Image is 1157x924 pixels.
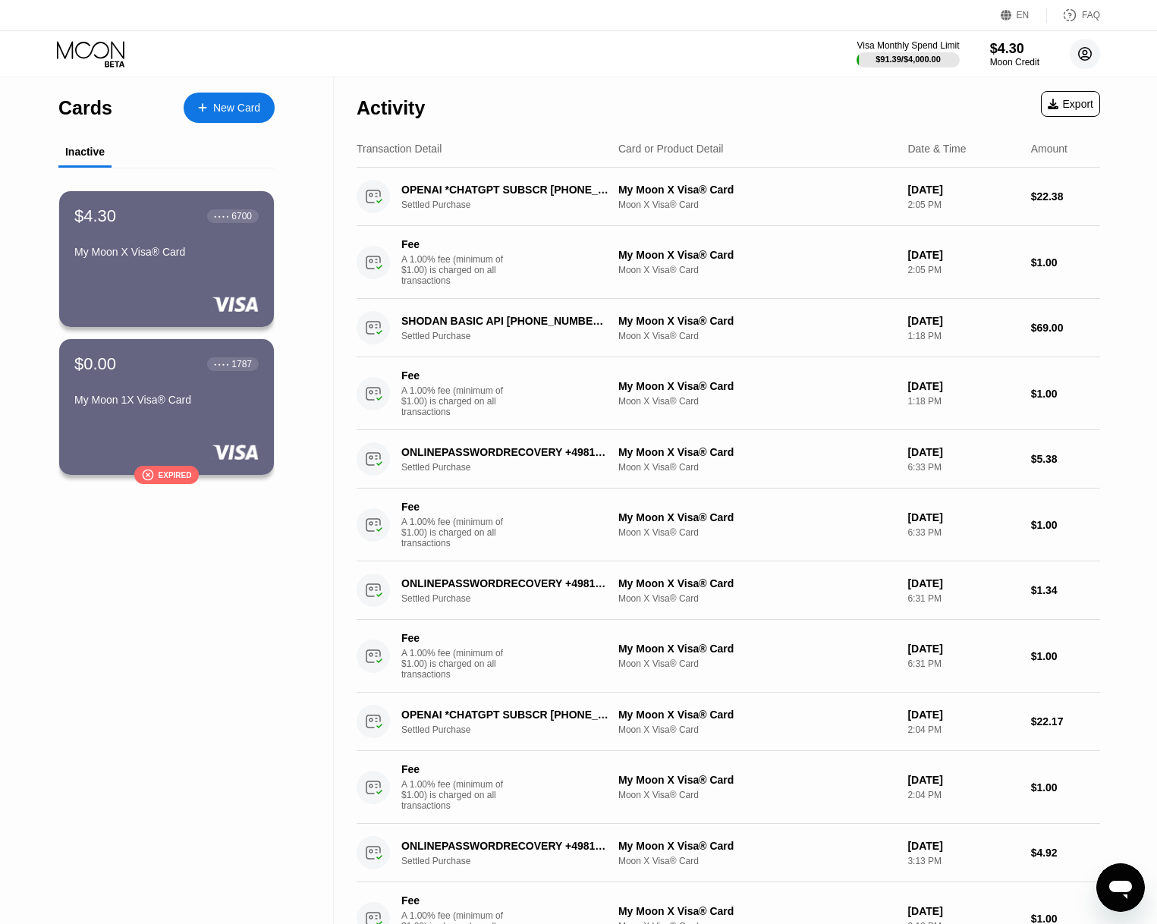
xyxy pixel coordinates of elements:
div: Visa Monthly Spend Limit$91.39/$4,000.00 [857,40,959,68]
div: SHODAN BASIC API [PHONE_NUMBER] USSettled PurchaseMy Moon X Visa® CardMoon X Visa® Card[DATE]1:18... [357,299,1100,357]
div: Fee [401,632,508,644]
div: Settled Purchase [401,856,626,866]
div: FeeA 1.00% fee (minimum of $1.00) is charged on all transactionsMy Moon X Visa® CardMoon X Visa® ... [357,489,1100,561]
div: A 1.00% fee (minimum of $1.00) is charged on all transactions [401,779,515,811]
div: $1.00 [1031,781,1100,794]
div: [DATE] [907,905,1018,917]
div: 6:33 PM [907,462,1018,473]
div: 2:04 PM [907,790,1018,800]
div: ONLINEPASSWORDRECOVERY +498142079192FRSettled PurchaseMy Moon X Visa® CardMoon X Visa® Card[DATE]... [357,561,1100,620]
div: SHODAN BASIC API [PHONE_NUMBER] US [401,315,610,327]
div: My Moon 1X Visa® Card [74,394,259,406]
div: 1:18 PM [907,396,1018,407]
div: Fee [401,763,508,775]
div: A 1.00% fee (minimum of $1.00) is charged on all transactions [401,648,515,680]
div: Moon X Visa® Card [618,527,895,538]
div: $1.00 [1031,650,1100,662]
div: $4.30● ● ● ●6700My Moon X Visa® Card [59,191,274,327]
div: ONLINEPASSWORDRECOVERY +498142079192FRSettled PurchaseMy Moon X Visa® CardMoon X Visa® Card[DATE]... [357,430,1100,489]
div: ● ● ● ● [214,362,229,366]
div: Settled Purchase [401,200,626,210]
div: Moon X Visa® Card [618,593,895,604]
div: $22.17 [1031,715,1100,728]
div: [DATE] [907,315,1018,327]
div: Moon X Visa® Card [618,265,895,275]
div: Moon X Visa® Card [618,790,895,800]
div: Fee [401,369,508,382]
div: Settled Purchase [401,462,626,473]
div: Date & Time [907,143,966,155]
div: My Moon X Visa® Card [618,840,895,852]
div: Expired [159,471,192,479]
div: $0.00● ● ● ●1787My Moon 1X Visa® CardExpired [59,339,274,475]
div: My Moon X Visa® Card [618,249,895,261]
div: [DATE] [907,511,1018,523]
div: 2:05 PM [907,200,1018,210]
div: My Moon X Visa® Card [618,709,895,721]
div: Visa Monthly Spend Limit [857,40,959,51]
div: $5.38 [1031,453,1100,465]
div: A 1.00% fee (minimum of $1.00) is charged on all transactions [401,385,515,417]
div: $4.92 [1031,847,1100,859]
div: 1:18 PM [907,331,1018,341]
div: Moon Credit [990,57,1039,68]
div: Amount [1031,143,1067,155]
div: Moon X Visa® Card [618,658,895,669]
div: 6700 [231,211,252,222]
div: Settled Purchase [401,331,626,341]
div: $4.30 [74,206,116,226]
div: Export [1048,98,1093,110]
div: New Card [184,93,275,123]
div: Fee [401,238,508,250]
div: 3:13 PM [907,856,1018,866]
div: $91.39 / $4,000.00 [876,55,941,64]
div: $1.34 [1031,584,1100,596]
div: Fee [401,894,508,907]
div: Settled Purchase [401,724,626,735]
div: A 1.00% fee (minimum of $1.00) is charged on all transactions [401,517,515,548]
div: Moon X Visa® Card [618,462,895,473]
div: Cards [58,97,112,119]
div: $69.00 [1031,322,1100,334]
div: [DATE] [907,446,1018,458]
div: 6:33 PM [907,527,1018,538]
div:  [142,469,154,482]
div: $1.00 [1031,519,1100,531]
div: [DATE] [907,380,1018,392]
div: My Moon X Visa® Card [74,246,259,258]
div: $4.30Moon Credit [990,41,1039,68]
div: My Moon X Visa® Card [618,643,895,655]
div: ONLINEPASSWORDRECOVERY +498142079192FR [401,577,610,589]
div: [DATE] [907,249,1018,261]
div: OPENAI *CHATGPT SUBSCR [PHONE_NUMBER] IE [401,184,610,196]
div: ONLINEPASSWORDRECOVERY +498142079192FR [401,840,610,852]
div: Moon X Visa® Card [618,200,895,210]
div: OPENAI *CHATGPT SUBSCR [PHONE_NUMBER] IESettled PurchaseMy Moon X Visa® CardMoon X Visa® Card[DAT... [357,168,1100,226]
div: [DATE] [907,840,1018,852]
div: [DATE] [907,709,1018,721]
div: ONLINEPASSWORDRECOVERY +498142079192FR [401,446,610,458]
div: My Moon X Visa® Card [618,577,895,589]
div: $1.00 [1031,388,1100,400]
div: [DATE] [907,774,1018,786]
div: ONLINEPASSWORDRECOVERY +498142079192FRSettled PurchaseMy Moon X Visa® CardMoon X Visa® Card[DATE]... [357,824,1100,882]
div: Moon X Visa® Card [618,856,895,866]
div: Inactive [65,146,105,158]
div: My Moon X Visa® Card [618,184,895,196]
div: $1.00 [1031,256,1100,269]
div: 2:05 PM [907,265,1018,275]
div: New Card [213,102,260,115]
div: My Moon X Visa® Card [618,446,895,458]
div: My Moon X Visa® Card [618,905,895,917]
div: [DATE] [907,184,1018,196]
div: EN [1001,8,1047,23]
div: FeeA 1.00% fee (minimum of $1.00) is charged on all transactionsMy Moon X Visa® CardMoon X Visa® ... [357,620,1100,693]
div: OPENAI *CHATGPT SUBSCR [PHONE_NUMBER] IESettled PurchaseMy Moon X Visa® CardMoon X Visa® Card[DAT... [357,693,1100,751]
div: A 1.00% fee (minimum of $1.00) is charged on all transactions [401,254,515,286]
div: Transaction Detail [357,143,442,155]
div: Activity [357,97,425,119]
div: My Moon X Visa® Card [618,511,895,523]
div: FeeA 1.00% fee (minimum of $1.00) is charged on all transactionsMy Moon X Visa® CardMoon X Visa® ... [357,357,1100,430]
